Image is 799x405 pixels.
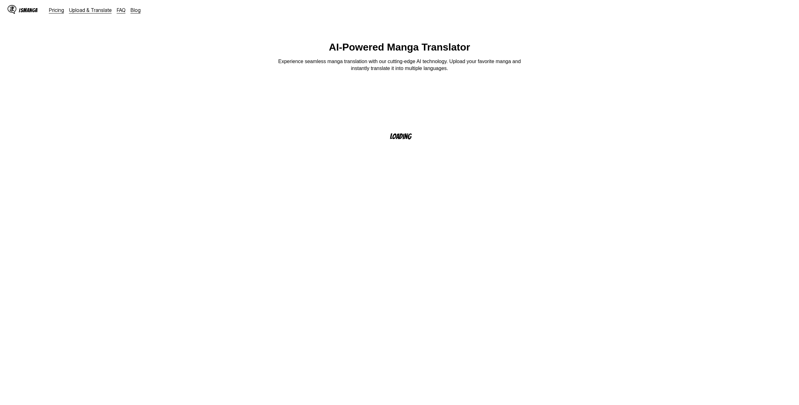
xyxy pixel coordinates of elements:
a: IsManga LogoIsManga [8,5,49,15]
div: IsManga [19,7,38,13]
a: Upload & Translate [69,7,112,13]
p: Experience seamless manga translation with our cutting-edge AI technology. Upload your favorite m... [274,58,525,72]
a: Pricing [49,7,64,13]
a: Blog [131,7,141,13]
img: IsManga Logo [8,5,16,14]
h1: AI-Powered Manga Translator [329,41,470,53]
a: FAQ [117,7,126,13]
p: Loading [390,132,419,140]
